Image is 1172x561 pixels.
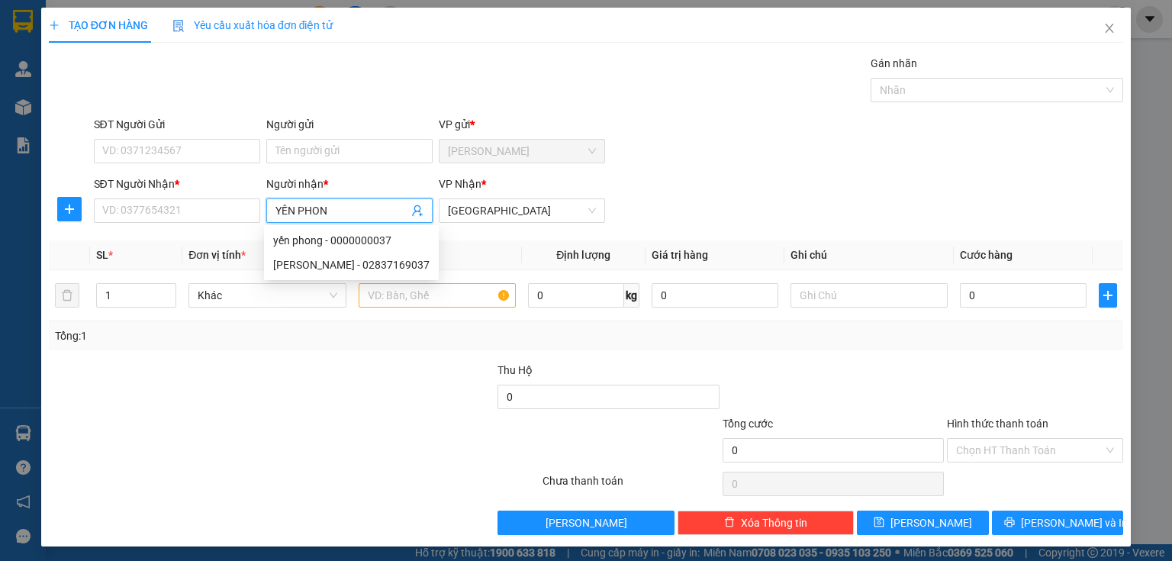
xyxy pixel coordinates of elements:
span: [PERSON_NAME] và In [1021,514,1128,531]
div: Người gửi [266,116,433,133]
span: kg [624,283,639,308]
input: VD: Bàn, Ghế [359,283,516,308]
span: [PERSON_NAME] [546,514,627,531]
div: Người nhận [266,176,433,192]
span: plus [58,203,81,215]
span: Định lượng [556,249,610,261]
button: printer[PERSON_NAME] và In [992,511,1124,535]
span: printer [1004,517,1015,529]
span: plus [1100,289,1116,301]
div: YẾN PHONG - 02837169037 [264,253,439,277]
span: Cước hàng [960,249,1013,261]
span: Đơn vị tính [188,249,246,261]
button: Close [1088,8,1131,50]
span: close [1103,22,1116,34]
button: delete [55,283,79,308]
button: save[PERSON_NAME] [857,511,989,535]
label: Hình thức thanh toán [947,418,1048,430]
span: Tổng cước [723,418,773,430]
span: [PERSON_NAME] [890,514,972,531]
div: yến phong - 0000000037 [273,232,430,249]
span: VP Nhận [439,178,481,190]
button: plus [1099,283,1117,308]
img: icon [172,20,185,32]
span: TẠO ĐƠN HÀNG [49,19,148,31]
span: user-add [411,205,423,217]
button: deleteXóa Thông tin [678,511,854,535]
span: delete [724,517,735,529]
span: Giá trị hàng [652,249,708,261]
button: [PERSON_NAME] [497,511,674,535]
div: Tổng: 1 [55,327,453,344]
input: 0 [652,283,778,308]
span: SL [96,249,108,261]
div: Chưa thanh toán [541,472,720,499]
label: Gán nhãn [871,57,917,69]
span: Khác [198,284,336,307]
span: plus [49,20,60,31]
div: SĐT Người Gửi [94,116,260,133]
div: [PERSON_NAME] - 02837169037 [273,256,430,273]
div: VP gửi [439,116,605,133]
button: plus [57,197,82,221]
div: yến phong - 0000000037 [264,228,439,253]
th: Ghi chú [784,240,954,270]
span: save [874,517,884,529]
span: Yêu cầu xuất hóa đơn điện tử [172,19,333,31]
span: Xóa Thông tin [741,514,807,531]
span: Sài Gòn [448,199,596,222]
input: Ghi Chú [790,283,948,308]
div: SĐT Người Nhận [94,176,260,192]
span: Phan Rang [448,140,596,163]
span: Thu Hộ [497,364,533,376]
